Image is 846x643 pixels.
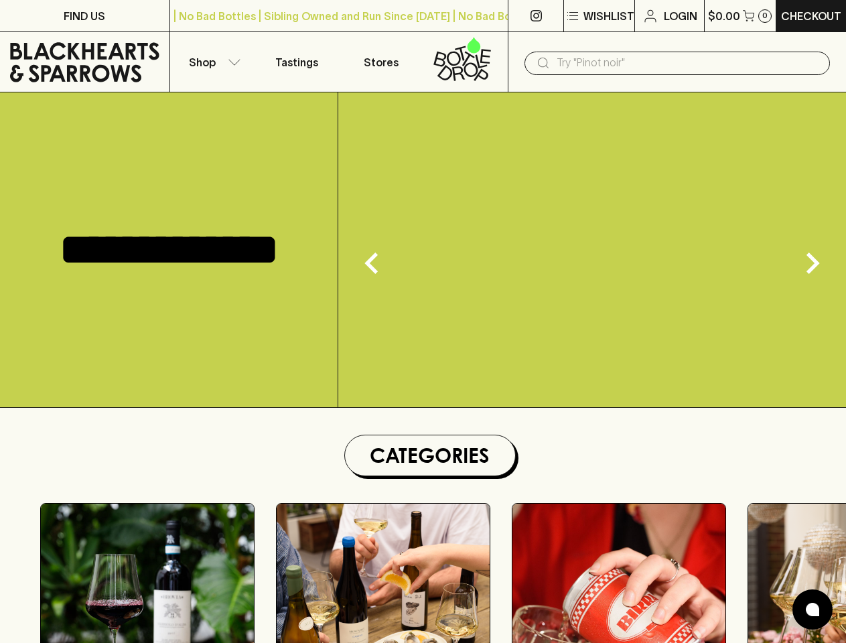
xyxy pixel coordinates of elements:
[170,32,255,92] button: Shop
[345,236,399,290] button: Previous
[364,54,399,70] p: Stores
[781,8,841,24] p: Checkout
[338,92,846,407] img: gif;base64,R0lGODlhAQABAAAAACH5BAEKAAEALAAAAAABAAEAAAICTAEAOw==
[557,52,819,74] input: Try "Pinot noir"
[255,32,339,92] a: Tastings
[339,32,423,92] a: Stores
[64,8,105,24] p: FIND US
[664,8,697,24] p: Login
[806,603,819,616] img: bubble-icon
[275,54,318,70] p: Tastings
[350,441,510,470] h1: Categories
[189,54,216,70] p: Shop
[583,8,634,24] p: Wishlist
[762,12,768,19] p: 0
[708,8,740,24] p: $0.00
[786,236,839,290] button: Next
